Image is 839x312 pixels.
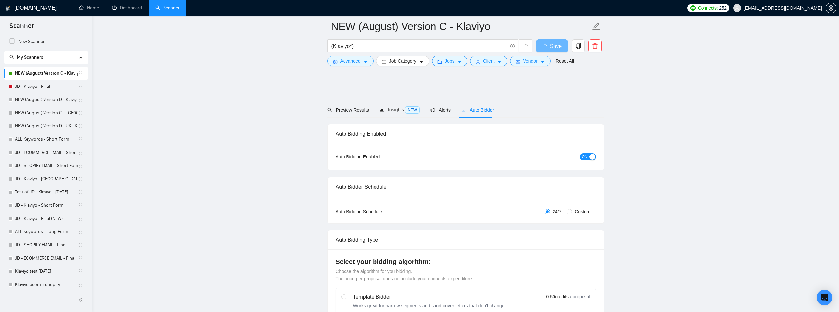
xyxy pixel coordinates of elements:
span: holder [78,282,83,287]
li: JD - ECOMMERCE EMAIL - Short Form [4,146,88,159]
li: NEW (August) Version C – UK - Klaviyo [4,106,88,120]
div: Auto Bidding Schedule: [336,208,422,215]
div: Open Intercom Messenger [817,290,832,305]
img: upwork-logo.png [690,5,696,11]
li: NEW (August) Version D - UK - Klaviyo [4,120,88,133]
span: holder [78,110,83,116]
button: Save [536,39,568,52]
span: caret-down [497,59,502,64]
span: Advanced [340,57,361,65]
span: Alerts [430,107,451,113]
a: dashboardDashboard [112,5,142,11]
li: JD - Klaviyo - Short Form [4,199,88,212]
span: caret-down [363,59,368,64]
button: setting [826,3,836,13]
span: edit [592,22,601,31]
span: Vendor [523,57,537,65]
a: New Scanner [9,35,83,48]
span: holder [78,216,83,221]
span: caret-down [457,59,462,64]
li: JD - Klaviyo - Final [4,80,88,93]
h4: Select your bidding algorithm: [336,257,596,266]
span: notification [430,108,435,112]
li: Klaviyo ecom + shopify [4,278,88,291]
a: homeHome [79,5,99,11]
a: Klaviyo test [DATE] [15,265,78,278]
span: info-circle [510,44,515,48]
span: holder [78,190,83,195]
span: Custom [572,208,593,215]
span: Auto Bidder [461,107,494,113]
button: settingAdvancedcaret-down [327,56,374,66]
li: New Scanner [4,35,88,48]
span: caret-down [540,59,545,64]
button: idcardVendorcaret-down [510,56,550,66]
a: Reset All [556,57,574,65]
a: JD - Klaviyo - Final (NEW) [15,212,78,225]
div: Works great for narrow segments and short cover letters that don't change. [353,302,506,309]
a: JD - Klaviyo - Final [15,80,78,93]
span: area-chart [379,107,384,112]
a: NEW (August) Version D - UK - Klaviyo [15,120,78,133]
span: ON [582,153,588,160]
span: holder [78,163,83,168]
span: delete [589,43,601,49]
div: Template Bidder [353,293,506,301]
span: holder [78,84,83,89]
li: ALL Keywords - Long Form [4,225,88,238]
li: JD - Klaviyo - UK - only [4,172,88,186]
span: holder [78,176,83,182]
span: holder [78,242,83,248]
span: holder [78,137,83,142]
img: logo [6,3,10,14]
span: holder [78,97,83,102]
span: Job Category [389,57,416,65]
span: holder [78,150,83,155]
span: robot [461,108,466,112]
a: ALL Keywords - Short Form [15,133,78,146]
span: holder [78,71,83,76]
span: Save [550,42,562,50]
a: JD - ECOMMERCE EMAIL - Final [15,252,78,265]
span: folder [437,59,442,64]
span: user [735,6,739,10]
li: Test of JD - Klaviyo - 15 July [4,186,88,199]
span: 252 [719,4,726,12]
button: delete [588,39,602,52]
button: folderJobscaret-down [432,56,467,66]
span: Client [483,57,495,65]
li: JD - ECOMMERCE EMAIL - Final [4,252,88,265]
span: 24/7 [550,208,564,215]
div: Auto Bidder Schedule [336,177,596,196]
span: Insights [379,107,420,112]
span: Jobs [445,57,455,65]
span: 0.50 credits [546,293,569,300]
span: double-left [78,296,85,303]
a: JD - ECOMMERCE EMAIL - Short Form [15,146,78,159]
a: searchScanner [155,5,180,11]
span: search [9,55,14,59]
a: Klaviyo ecom + shopify [15,278,78,291]
div: Auto Bidding Type [336,230,596,249]
span: My Scanners [17,54,43,60]
input: Search Freelance Jobs... [331,42,507,50]
button: userClientcaret-down [470,56,508,66]
span: Scanner [4,21,39,35]
span: Connects: [698,4,718,12]
span: setting [333,59,338,64]
span: holder [78,229,83,234]
li: NEW (August) Version C - Klaviyo [4,67,88,80]
a: setting [826,5,836,11]
a: Test of JD - Klaviyo - [DATE] [15,186,78,199]
span: Preview Results [327,107,369,113]
li: ALL Keywords - Short Form [4,133,88,146]
span: / proposal [570,294,590,300]
span: Choose the algorithm for you bidding. The price per proposal does not include your connects expen... [336,269,473,281]
a: JD - SHOPIFY EMAIL - Final [15,238,78,252]
a: NEW (August) Version C – [GEOGRAPHIC_DATA] - Klaviyo [15,106,78,120]
li: NEW (August) Version D - Klaviyo [4,93,88,106]
a: JD - SHOPIFY EMAIL - Short Form [15,159,78,172]
li: JD - Klaviyo - Final (NEW) [4,212,88,225]
span: idcard [516,59,520,64]
input: Scanner name... [331,18,591,35]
